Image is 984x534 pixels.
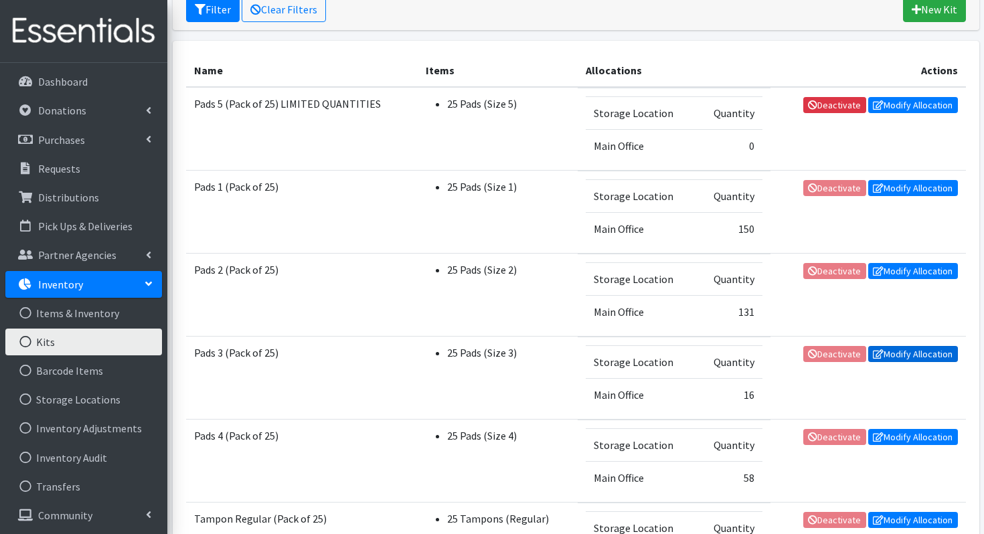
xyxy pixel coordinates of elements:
[5,415,162,442] a: Inventory Adjustments
[5,97,162,124] a: Donations
[38,509,92,522] p: Community
[5,271,162,298] a: Inventory
[586,345,697,378] td: Storage Location
[5,300,162,327] a: Items & Inventory
[696,428,762,461] td: Quantity
[186,171,418,254] td: Pads 1 (Pack of 25)
[5,329,162,355] a: Kits
[868,263,958,279] a: Modify Allocation
[38,248,116,262] p: Partner Agencies
[696,345,762,378] td: Quantity
[447,428,569,444] li: 25 Pads (Size 4)
[868,346,958,362] a: Modify Allocation
[5,502,162,529] a: Community
[5,242,162,268] a: Partner Agencies
[586,212,697,245] td: Main Office
[5,9,162,54] img: HumanEssentials
[696,179,762,212] td: Quantity
[447,511,569,527] li: 25 Tampons (Regular)
[5,126,162,153] a: Purchases
[186,337,418,420] td: Pads 3 (Pack of 25)
[38,191,99,204] p: Distributions
[586,295,697,328] td: Main Office
[696,212,762,245] td: 150
[868,97,958,113] a: Modify Allocation
[696,461,762,494] td: 58
[5,357,162,384] a: Barcode Items
[447,179,569,195] li: 25 Pads (Size 1)
[578,54,771,87] th: Allocations
[5,386,162,413] a: Storage Locations
[5,213,162,240] a: Pick Ups & Deliveries
[868,512,958,528] a: Modify Allocation
[868,180,958,196] a: Modify Allocation
[868,429,958,445] a: Modify Allocation
[586,96,697,129] td: Storage Location
[586,461,697,494] td: Main Office
[5,473,162,500] a: Transfers
[447,96,569,112] li: 25 Pads (Size 5)
[5,184,162,211] a: Distributions
[5,155,162,182] a: Requests
[418,54,577,87] th: Items
[447,262,569,278] li: 25 Pads (Size 2)
[586,428,697,461] td: Storage Location
[5,68,162,95] a: Dashboard
[186,54,418,87] th: Name
[803,97,866,113] a: Deactivate
[186,87,418,171] td: Pads 5 (Pack of 25) LIMITED QUANTITIES
[5,444,162,471] a: Inventory Audit
[696,129,762,162] td: 0
[38,75,88,88] p: Dashboard
[586,378,697,411] td: Main Office
[186,254,418,337] td: Pads 2 (Pack of 25)
[38,104,86,117] p: Donations
[696,295,762,328] td: 131
[38,219,133,233] p: Pick Ups & Deliveries
[696,96,762,129] td: Quantity
[586,179,697,212] td: Storage Location
[696,262,762,295] td: Quantity
[770,54,965,87] th: Actions
[586,129,697,162] td: Main Office
[186,420,418,503] td: Pads 4 (Pack of 25)
[38,278,83,291] p: Inventory
[696,378,762,411] td: 16
[38,133,85,147] p: Purchases
[447,345,569,361] li: 25 Pads (Size 3)
[586,262,697,295] td: Storage Location
[38,162,80,175] p: Requests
